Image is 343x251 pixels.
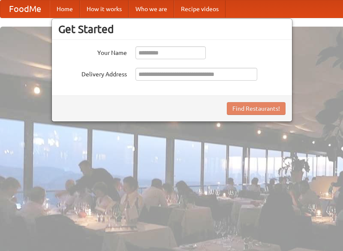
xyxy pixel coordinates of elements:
a: Recipe videos [174,0,226,18]
a: FoodMe [0,0,50,18]
h3: Get Started [58,23,286,36]
a: Home [50,0,80,18]
label: Delivery Address [58,68,127,79]
a: Who we are [129,0,174,18]
a: How it works [80,0,129,18]
button: Find Restaurants! [227,102,286,115]
label: Your Name [58,46,127,57]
